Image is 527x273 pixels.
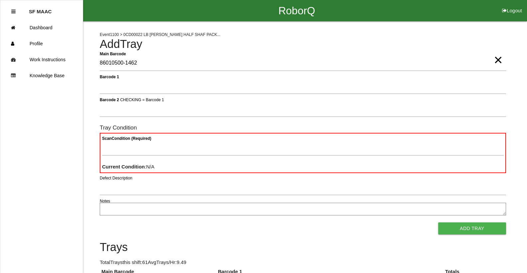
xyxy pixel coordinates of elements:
button: Add Tray [438,222,506,234]
div: Close [11,4,16,20]
p: Total Trays this shift: 61 Avg Trays /Hr: 9.49 [100,259,506,266]
a: Knowledge Base [0,68,83,84]
a: Work Instructions [0,52,83,68]
h4: Trays [100,241,506,254]
input: Required [100,56,506,71]
span: Clear Input [494,47,502,60]
label: Notes [100,198,110,204]
b: Main Barcode [100,51,126,56]
span: CHECKING = Barcode 1 [120,97,164,102]
h4: Add Tray [100,38,506,51]
b: Barcode 2 [100,97,119,102]
b: Scan Condition (Required) [102,136,151,141]
span: : N/A [102,164,155,169]
b: Barcode 1 [100,74,119,79]
h6: Tray Condition [100,125,506,131]
b: Current Condition [102,164,145,169]
a: Profile [0,36,83,52]
p: SF MAAC [29,4,52,14]
a: Dashboard [0,20,83,36]
span: Event 1100 > 0CD00022 LB [PERSON_NAME] HALF SHAF PACK... [100,32,220,37]
label: Defect Description [100,175,132,181]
